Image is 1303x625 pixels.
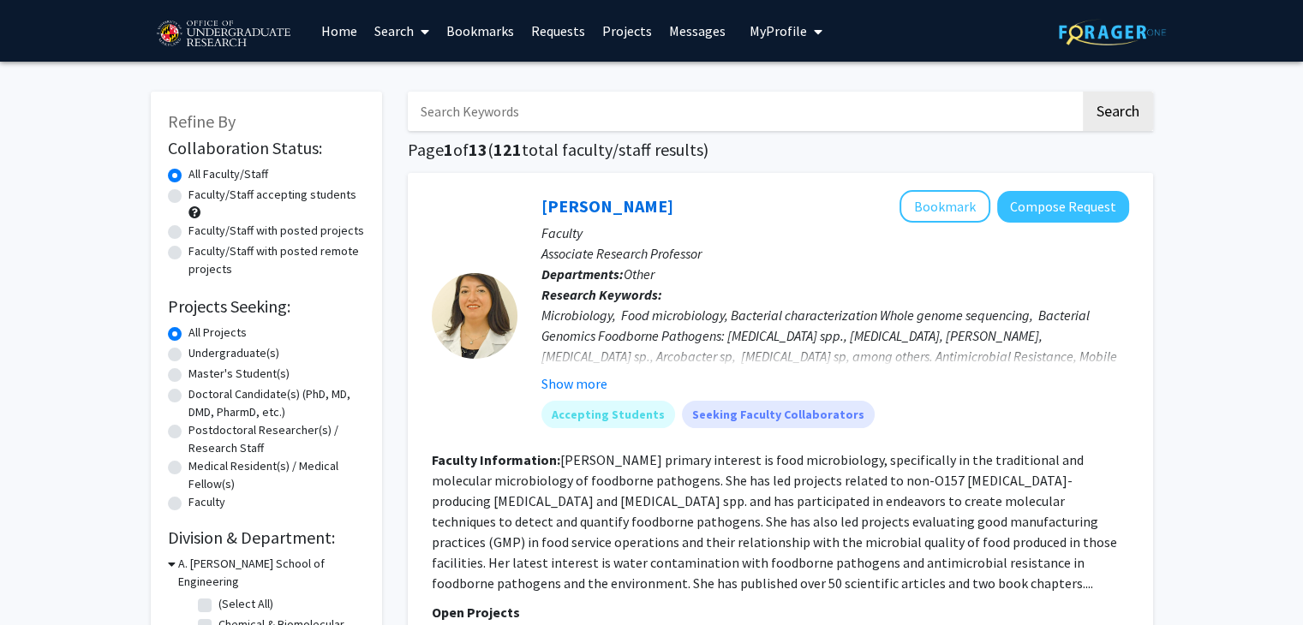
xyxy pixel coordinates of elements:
label: Medical Resident(s) / Medical Fellow(s) [188,457,365,493]
label: (Select All) [218,595,273,613]
a: [PERSON_NAME] [541,195,673,217]
button: Show more [541,373,607,394]
img: University of Maryland Logo [151,13,296,56]
span: Refine By [168,110,236,132]
h1: Page of ( total faculty/staff results) [408,140,1153,160]
label: All Projects [188,324,247,342]
input: Search Keywords [408,92,1080,131]
h3: A. [PERSON_NAME] School of Engineering [178,555,365,591]
label: Undergraduate(s) [188,344,279,362]
p: Open Projects [432,602,1129,622]
span: 13 [469,139,487,160]
img: ForagerOne Logo [1059,19,1166,45]
label: Doctoral Candidate(s) (PhD, MD, DMD, PharmD, etc.) [188,385,365,421]
h2: Projects Seeking: [168,296,365,317]
span: My Profile [750,22,807,39]
label: Faculty/Staff with posted projects [188,222,364,240]
label: Master's Student(s) [188,365,290,383]
mat-chip: Accepting Students [541,401,675,428]
a: Search [366,1,438,61]
a: Requests [523,1,594,61]
iframe: Chat [13,548,73,612]
fg-read-more: [PERSON_NAME] primary interest is food microbiology, specifically in the traditional and molecula... [432,451,1117,592]
h2: Division & Department: [168,527,365,548]
b: Departments: [541,265,624,283]
a: Messages [660,1,734,61]
span: Other [624,265,654,283]
mat-chip: Seeking Faculty Collaborators [682,401,875,428]
a: Bookmarks [438,1,523,61]
button: Add Magaly Toro to Bookmarks [900,190,990,223]
b: Research Keywords: [541,286,662,303]
label: Faculty/Staff accepting students [188,186,356,204]
div: Microbiology, Food microbiology, Bacterial characterization Whole genome sequencing, Bacterial Ge... [541,305,1129,387]
button: Compose Request to Magaly Toro [997,191,1129,223]
h2: Collaboration Status: [168,138,365,158]
label: Faculty [188,493,225,511]
a: Home [313,1,366,61]
label: Postdoctoral Researcher(s) / Research Staff [188,421,365,457]
button: Search [1083,92,1153,131]
a: Projects [594,1,660,61]
b: Faculty Information: [432,451,560,468]
label: Faculty/Staff with posted remote projects [188,242,365,278]
p: Faculty [541,223,1129,243]
label: All Faculty/Staff [188,165,268,183]
span: 121 [493,139,522,160]
span: 1 [444,139,453,160]
p: Associate Research Professor [541,243,1129,264]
